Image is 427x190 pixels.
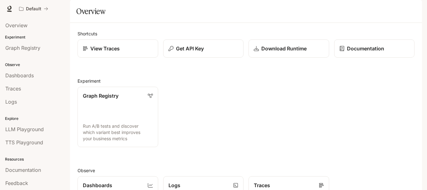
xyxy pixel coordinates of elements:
[249,39,329,58] a: Download Runtime
[334,39,415,58] a: Documentation
[83,182,112,189] p: Dashboards
[261,45,307,52] p: Download Runtime
[26,6,41,12] p: Default
[163,39,244,58] button: Get API Key
[16,3,51,15] button: All workspaces
[168,182,180,189] p: Logs
[254,182,270,189] p: Traces
[78,167,414,174] h2: Observe
[176,45,204,52] p: Get API Key
[83,92,118,100] p: Graph Registry
[83,123,153,142] p: Run A/B tests and discover which variant best improves your business metrics
[78,78,414,84] h2: Experiment
[76,5,105,18] h1: Overview
[78,30,414,37] h2: Shortcuts
[78,87,158,147] a: Graph RegistryRun A/B tests and discover which variant best improves your business metrics
[347,45,384,52] p: Documentation
[90,45,120,52] p: View Traces
[78,39,158,58] a: View Traces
